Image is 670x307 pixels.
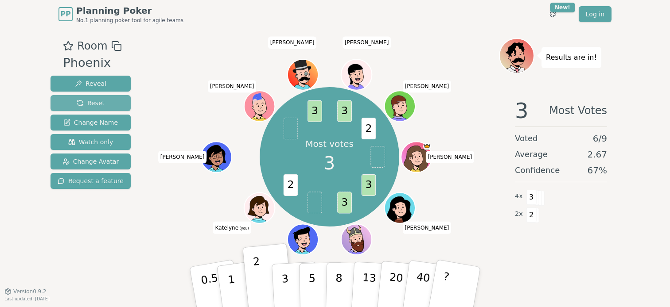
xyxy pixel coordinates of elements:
span: Planning Poker [76,4,183,17]
span: Click to change your name [213,221,251,234]
span: No.1 planning poker tool for agile teams [76,17,183,24]
span: 2 [526,207,537,223]
span: Last updated: [DATE] [4,296,50,301]
span: 3 [361,174,376,196]
button: Add as favourite [63,38,74,54]
span: Most Votes [549,100,607,121]
span: 3 [337,192,352,214]
span: Click to change your name [426,151,475,163]
div: Phoenix [63,54,121,72]
a: PPPlanning PokerNo.1 planning poker tool for agile teams [58,4,183,24]
button: Click to change your avatar [245,193,274,222]
span: 4 x [515,192,523,201]
span: Request a feature [58,177,124,185]
p: Most votes [305,138,354,150]
span: 67 % [588,164,607,177]
span: Confidence [515,164,560,177]
a: Log in [579,6,612,22]
span: 3 [308,100,322,122]
span: Click to change your name [158,151,207,163]
button: New! [545,6,561,22]
span: 3 [526,190,537,205]
span: Click to change your name [343,36,391,49]
span: Version 0.9.2 [13,288,47,295]
span: Click to change your name [208,80,257,92]
span: Change Avatar [62,157,119,166]
button: Reset [51,95,131,111]
button: Change Avatar [51,153,131,169]
span: 3 [515,100,529,121]
span: PP [60,9,70,19]
span: 2.67 [587,148,607,161]
p: 2 [253,255,264,303]
span: Click to change your name [268,36,317,49]
span: Click to change your name [403,221,452,234]
span: Voted [515,132,538,145]
span: Watch only [68,138,113,146]
button: Watch only [51,134,131,150]
button: Version0.9.2 [4,288,47,295]
span: Change Name [63,118,118,127]
span: Average [515,148,548,161]
span: Bailey B is the host [423,142,430,150]
span: 2 [283,174,298,196]
div: New! [550,3,575,12]
span: Reveal [75,79,106,88]
button: Change Name [51,115,131,130]
span: 2 [361,118,376,139]
p: Results are in! [546,51,597,64]
span: (you) [238,226,249,230]
button: Request a feature [51,173,131,189]
button: Reveal [51,76,131,92]
span: Click to change your name [403,80,452,92]
span: 6 / 9 [593,132,607,145]
span: Reset [77,99,105,107]
span: 2 x [515,209,523,219]
span: 3 [337,100,352,122]
span: 3 [324,150,335,177]
span: Room [77,38,107,54]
